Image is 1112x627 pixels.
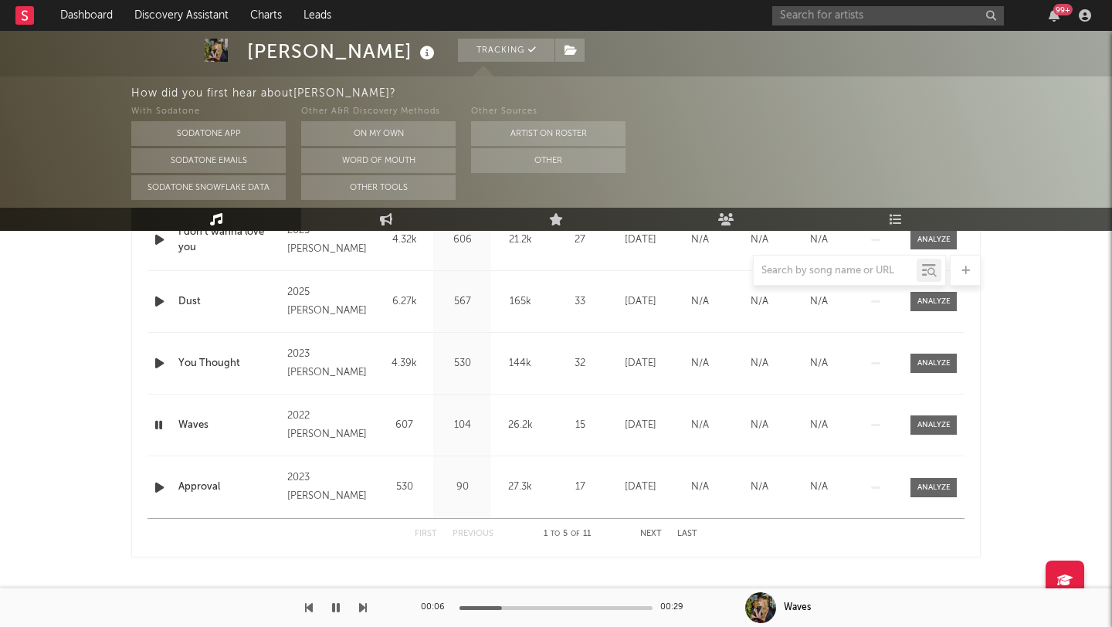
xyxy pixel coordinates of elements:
div: 2023 [PERSON_NAME] [287,469,371,506]
button: First [415,530,437,538]
div: 530 [437,356,487,371]
div: 99 + [1053,4,1073,15]
div: N/A [793,294,845,310]
div: 4.39k [379,356,429,371]
div: N/A [734,294,785,310]
button: On My Own [301,121,456,146]
button: Word Of Mouth [301,148,456,173]
button: Next [640,530,662,538]
input: Search for artists [772,6,1004,25]
div: 165k [495,294,545,310]
div: [DATE] [615,356,666,371]
div: 26.2k [495,418,545,433]
div: 1 5 11 [524,525,609,544]
div: 15 [553,418,607,433]
button: Other Tools [301,175,456,200]
button: Other [471,148,625,173]
div: 104 [437,418,487,433]
div: N/A [674,356,726,371]
a: Approval [178,480,280,495]
div: N/A [674,418,726,433]
div: 32 [553,356,607,371]
div: 21.2k [495,232,545,248]
button: Previous [453,530,493,538]
button: Sodatone Emails [131,148,286,173]
span: of [571,530,580,537]
div: [DATE] [615,294,666,310]
button: Artist on Roster [471,121,625,146]
div: 27 [553,232,607,248]
div: 607 [379,418,429,433]
div: 6.27k [379,294,429,310]
button: Tracking [458,39,554,62]
div: N/A [793,418,845,433]
div: 606 [437,232,487,248]
button: Sodatone Snowflake Data [131,175,286,200]
div: 00:29 [660,598,691,617]
div: N/A [674,232,726,248]
input: Search by song name or URL [754,265,917,277]
div: 567 [437,294,487,310]
a: I don't wanna love you [178,225,280,255]
div: N/A [674,480,726,495]
div: N/A [734,480,785,495]
div: N/A [734,356,785,371]
div: 2025 [PERSON_NAME] [287,222,371,259]
div: N/A [734,418,785,433]
a: Waves [178,418,280,433]
div: [DATE] [615,418,666,433]
button: 99+ [1049,9,1059,22]
button: Sodatone App [131,121,286,146]
div: 530 [379,480,429,495]
div: 90 [437,480,487,495]
div: N/A [734,232,785,248]
div: How did you first hear about [PERSON_NAME] ? [131,84,1112,103]
div: Waves [784,601,811,615]
div: Other A&R Discovery Methods [301,103,456,121]
div: 144k [495,356,545,371]
div: [PERSON_NAME] [247,39,439,64]
div: 17 [553,480,607,495]
div: 00:06 [421,598,452,617]
span: to [551,530,560,537]
button: Last [677,530,697,538]
div: [DATE] [615,232,666,248]
div: With Sodatone [131,103,286,121]
a: You Thought [178,356,280,371]
div: 2025 [PERSON_NAME] [287,283,371,320]
div: N/A [793,480,845,495]
div: N/A [793,356,845,371]
div: [DATE] [615,480,666,495]
div: 27.3k [495,480,545,495]
div: N/A [793,232,845,248]
div: N/A [674,294,726,310]
a: Dust [178,294,280,310]
div: Other Sources [471,103,625,121]
div: 2022 [PERSON_NAME] [287,407,371,444]
div: 33 [553,294,607,310]
div: 4.32k [379,232,429,248]
div: 2023 [PERSON_NAME] [287,345,371,382]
